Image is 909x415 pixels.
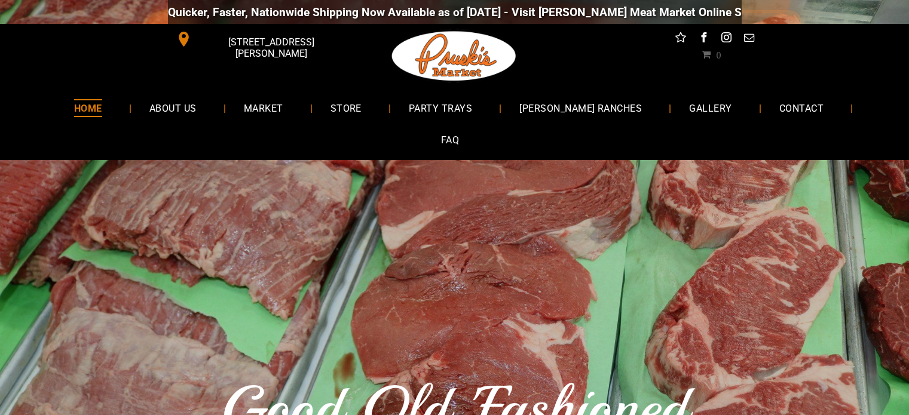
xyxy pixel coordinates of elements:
a: email [741,30,757,48]
a: instagram [718,30,734,48]
a: MARKET [226,92,301,124]
a: [PERSON_NAME] RANCHES [501,92,660,124]
a: Social network [673,30,688,48]
a: HOME [56,92,120,124]
a: STORE [313,92,379,124]
a: ABOUT US [131,92,215,124]
a: GALLERY [671,92,749,124]
img: Pruski-s+Market+HQ+Logo2-259w.png [390,24,519,88]
a: CONTACT [761,92,841,124]
a: [STREET_ADDRESS][PERSON_NAME] [168,30,351,48]
span: [STREET_ADDRESS][PERSON_NAME] [194,30,348,65]
a: facebook [696,30,711,48]
span: 0 [716,50,721,59]
a: FAQ [423,124,477,156]
a: PARTY TRAYS [391,92,490,124]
